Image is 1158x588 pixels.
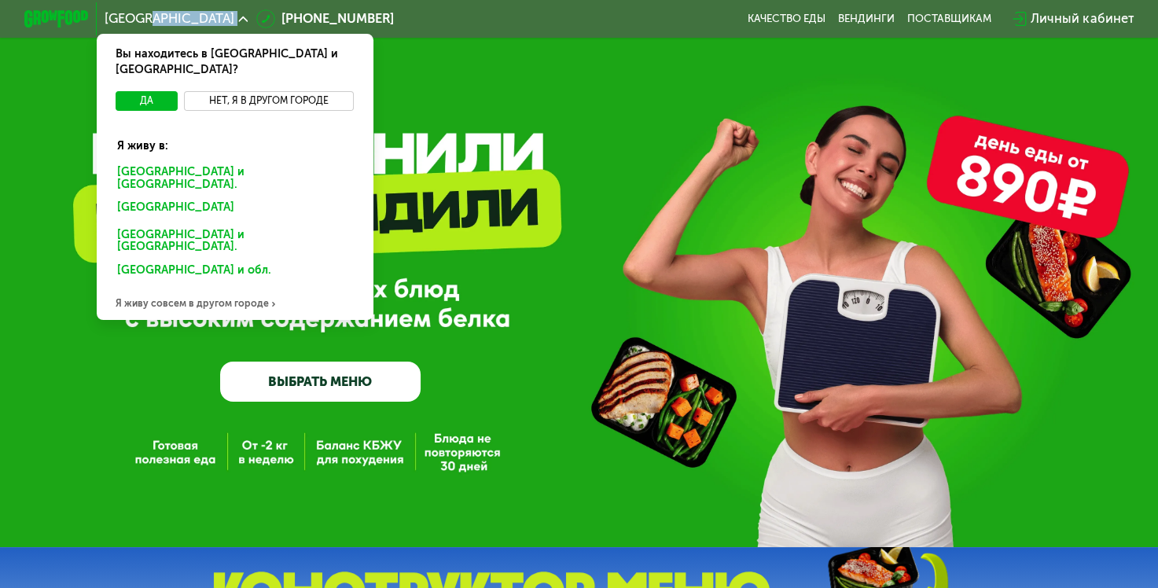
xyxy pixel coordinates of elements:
div: [GEOGRAPHIC_DATA] и [GEOGRAPHIC_DATA]. [106,161,363,195]
div: [GEOGRAPHIC_DATA] [106,197,357,222]
span: [GEOGRAPHIC_DATA] [105,13,234,25]
a: Вендинги [838,13,895,25]
div: Вы находитесь в [GEOGRAPHIC_DATA] и [GEOGRAPHIC_DATA]? [97,34,373,92]
div: [GEOGRAPHIC_DATA] и обл. [106,259,357,285]
div: поставщикам [907,13,991,25]
div: Я живу совсем в другом городе [97,288,373,320]
a: [PHONE_NUMBER] [256,9,395,29]
button: Да [116,91,178,111]
button: Нет, я в другом городе [184,91,354,111]
a: ВЫБРАТЬ МЕНЮ [220,362,421,402]
div: [GEOGRAPHIC_DATA] и [GEOGRAPHIC_DATA]. [106,224,363,258]
div: Я живу в: [106,126,363,155]
div: Личный кабинет [1031,9,1134,29]
a: Качество еды [748,13,825,25]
